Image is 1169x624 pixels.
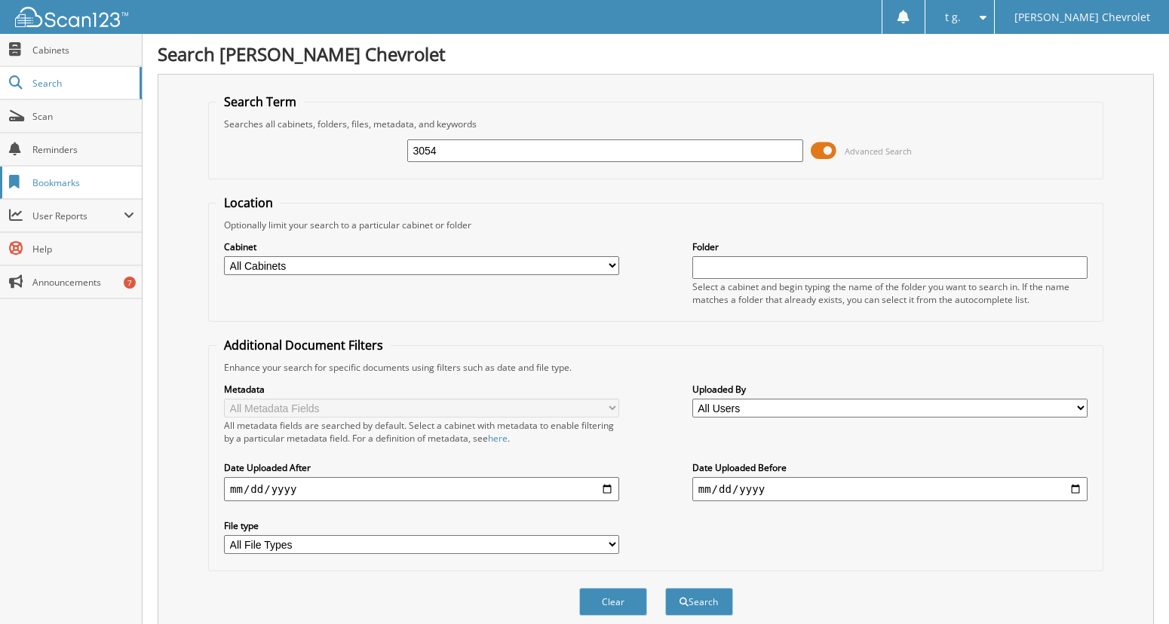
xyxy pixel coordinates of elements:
div: Select a cabinet and begin typing the name of the folder you want to search in. If the name match... [692,280,1088,306]
span: Scan [32,110,134,123]
img: scan123-logo-white.svg [15,7,128,27]
label: Folder [692,240,1088,253]
span: Advanced Search [845,145,912,157]
legend: Location [216,194,281,211]
span: Help [32,243,134,255]
h1: Search [PERSON_NAME] Chevrolet [158,41,1154,66]
input: start [224,477,619,501]
span: Cabinets [32,44,134,57]
div: Optionally limit your search to a particular cabinet or folder [216,219,1095,231]
label: Cabinet [224,240,619,253]
span: t g. [945,13,961,22]
legend: Search Term [216,93,304,110]
label: Metadata [224,383,619,396]
div: All metadata fields are searched by default. Select a cabinet with metadata to enable filtering b... [224,419,619,445]
div: Searches all cabinets, folders, files, metadata, and keywords [216,118,1095,130]
legend: Additional Document Filters [216,337,391,353]
label: Uploaded By [692,383,1088,396]
span: Announcements [32,276,134,289]
button: Clear [579,588,647,616]
input: end [692,477,1088,501]
label: Date Uploaded After [224,461,619,474]
span: [PERSON_NAME] Chevrolet [1014,13,1150,22]
div: Enhance your search for specific documents using filters such as date and file type. [216,361,1095,374]
a: here [488,432,508,445]
label: File type [224,519,619,532]
span: User Reports [32,210,124,222]
div: 7 [124,277,136,289]
span: Bookmarks [32,176,134,189]
button: Search [665,588,733,616]
span: Reminders [32,143,134,156]
label: Date Uploaded Before [692,461,1088,474]
span: Search [32,77,132,90]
